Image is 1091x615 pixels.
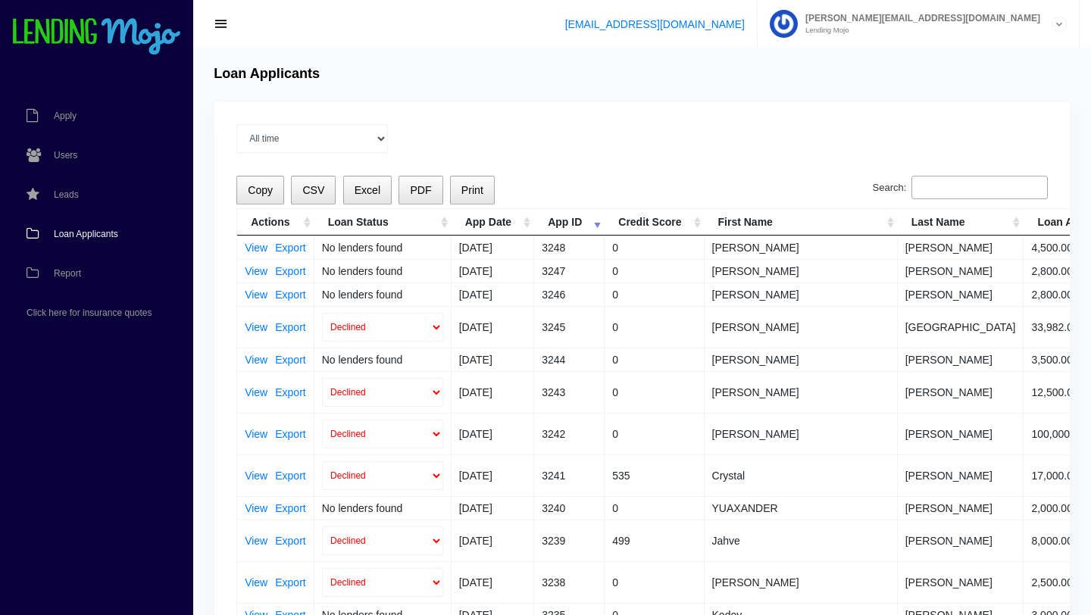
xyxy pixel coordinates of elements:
[245,242,267,253] a: View
[605,496,704,520] td: 0
[798,27,1040,34] small: Lending Mojo
[275,266,305,276] a: Export
[605,348,704,371] td: 0
[705,371,898,413] td: [PERSON_NAME]
[534,561,605,603] td: 3238
[705,561,898,603] td: [PERSON_NAME]
[275,429,305,439] a: Export
[314,283,452,306] td: No lenders found
[245,289,267,300] a: View
[898,520,1024,561] td: [PERSON_NAME]
[302,184,324,196] span: CSV
[343,176,392,205] button: Excel
[27,308,152,317] span: Click here for insurance quotes
[534,209,605,236] th: App ID: activate to sort column ascending
[314,209,452,236] th: Loan Status: activate to sort column ascending
[314,259,452,283] td: No lenders found
[705,259,898,283] td: [PERSON_NAME]
[898,306,1024,348] td: [GEOGRAPHIC_DATA]
[898,236,1024,259] td: [PERSON_NAME]
[245,354,267,365] a: View
[452,454,534,496] td: [DATE]
[236,176,284,205] button: Copy
[534,348,605,371] td: 3244
[452,371,534,413] td: [DATE]
[245,535,267,546] a: View
[291,176,336,205] button: CSV
[275,354,305,365] a: Export
[898,454,1024,496] td: [PERSON_NAME]
[452,413,534,454] td: [DATE]
[275,242,305,253] a: Export
[245,470,267,481] a: View
[452,259,534,283] td: [DATE]
[534,496,605,520] td: 3240
[898,413,1024,454] td: [PERSON_NAME]
[54,269,81,278] span: Report
[54,111,77,120] span: Apply
[605,561,704,603] td: 0
[399,176,442,205] button: PDF
[275,535,305,546] a: Export
[798,14,1040,23] span: [PERSON_NAME][EMAIL_ADDRESS][DOMAIN_NAME]
[605,236,704,259] td: 0
[898,496,1024,520] td: [PERSON_NAME]
[911,176,1048,200] input: Search:
[705,348,898,371] td: [PERSON_NAME]
[898,283,1024,306] td: [PERSON_NAME]
[534,520,605,561] td: 3239
[605,371,704,413] td: 0
[534,236,605,259] td: 3248
[898,348,1024,371] td: [PERSON_NAME]
[275,322,305,332] a: Export
[605,520,704,561] td: 499
[452,348,534,371] td: [DATE]
[705,520,898,561] td: Jahve
[452,306,534,348] td: [DATE]
[705,209,898,236] th: First Name: activate to sort column ascending
[605,209,704,236] th: Credit Score: activate to sort column ascending
[605,306,704,348] td: 0
[245,577,267,588] a: View
[245,266,267,276] a: View
[534,454,605,496] td: 3241
[314,348,452,371] td: No lenders found
[705,413,898,454] td: [PERSON_NAME]
[705,236,898,259] td: [PERSON_NAME]
[54,190,79,199] span: Leads
[898,561,1024,603] td: [PERSON_NAME]
[452,561,534,603] td: [DATE]
[534,306,605,348] td: 3245
[275,503,305,514] a: Export
[248,184,273,196] span: Copy
[452,520,534,561] td: [DATE]
[705,496,898,520] td: YUAXANDER
[534,371,605,413] td: 3243
[450,176,495,205] button: Print
[314,236,452,259] td: No lenders found
[705,306,898,348] td: [PERSON_NAME]
[534,413,605,454] td: 3242
[605,283,704,306] td: 0
[275,289,305,300] a: Export
[534,259,605,283] td: 3247
[605,454,704,496] td: 535
[705,283,898,306] td: [PERSON_NAME]
[452,283,534,306] td: [DATE]
[275,470,305,481] a: Export
[898,259,1024,283] td: [PERSON_NAME]
[452,209,534,236] th: App Date: activate to sort column ascending
[275,577,305,588] a: Export
[452,496,534,520] td: [DATE]
[11,18,182,56] img: logo-small.png
[245,387,267,398] a: View
[54,229,118,239] span: Loan Applicants
[461,184,483,196] span: Print
[355,184,380,196] span: Excel
[214,66,320,83] h4: Loan Applicants
[314,496,452,520] td: No lenders found
[770,10,798,38] img: Profile image
[873,176,1048,200] label: Search:
[534,283,605,306] td: 3246
[245,503,267,514] a: View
